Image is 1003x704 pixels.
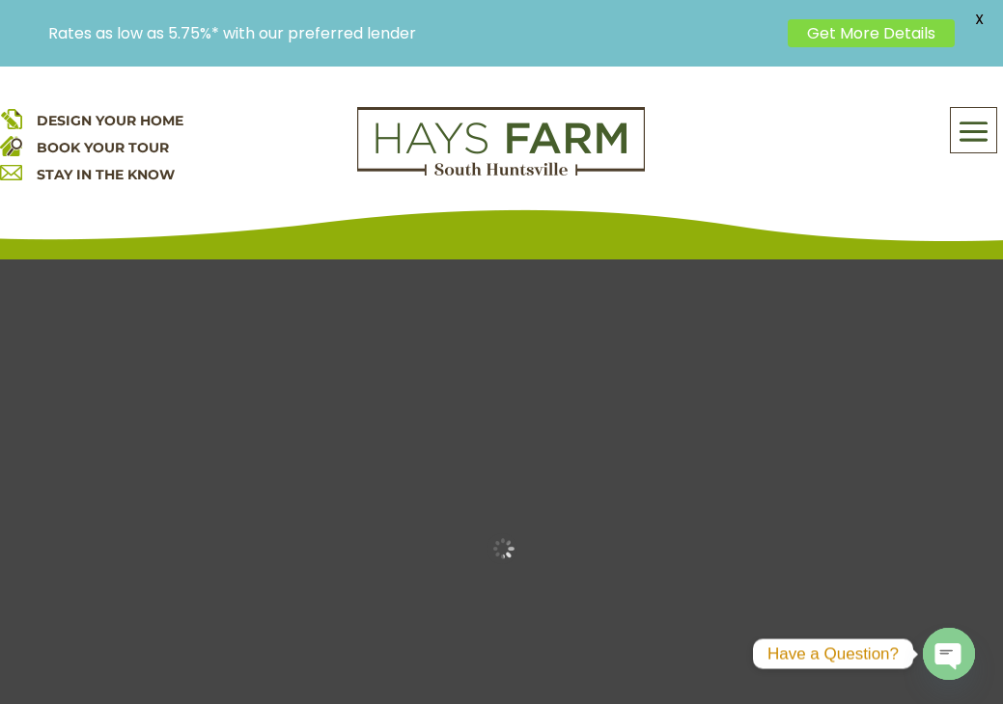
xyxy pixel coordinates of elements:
[37,112,183,129] a: DESIGN YOUR HOME
[788,19,955,47] a: Get More Details
[357,107,645,176] img: Logo
[37,166,175,183] a: STAY IN THE KNOW
[37,139,169,156] a: BOOK YOUR TOUR
[48,24,778,42] p: Rates as low as 5.75%* with our preferred lender
[357,163,645,180] a: hays farm homes huntsville development
[964,5,993,34] span: X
